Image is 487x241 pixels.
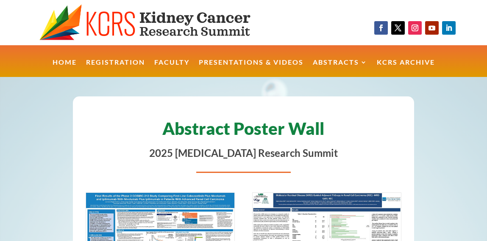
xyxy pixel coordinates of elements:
[377,59,435,77] a: KCRS Archive
[154,59,189,77] a: Faculty
[53,59,77,77] a: Home
[408,21,422,35] a: Follow on Instagram
[86,116,401,145] h1: Abstract Poster Wall
[199,59,303,77] a: Presentations & Videos
[39,4,276,41] img: KCRS generic logo wide
[313,59,367,77] a: Abstracts
[86,59,145,77] a: Registration
[374,21,388,35] a: Follow on Facebook
[442,21,456,35] a: Follow on LinkedIn
[391,21,405,35] a: Follow on X
[86,145,401,161] p: 2025 [MEDICAL_DATA] Research Summit
[425,21,439,35] a: Follow on Youtube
